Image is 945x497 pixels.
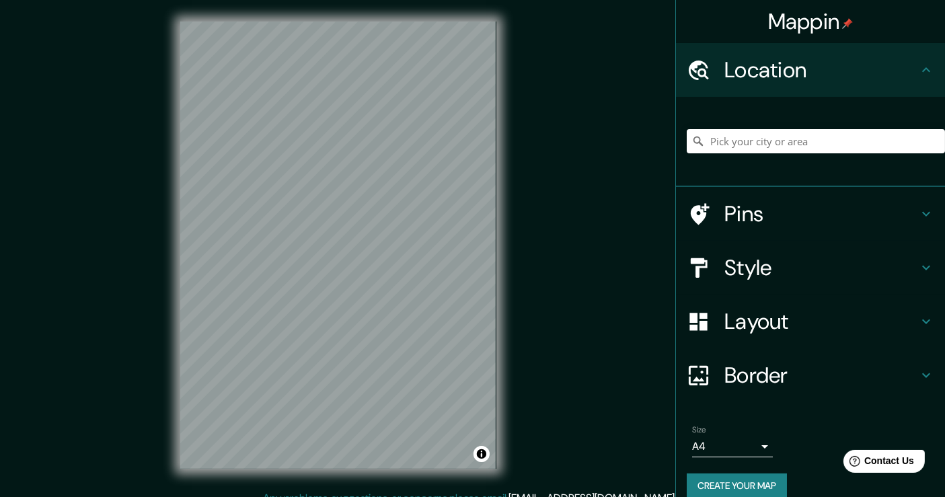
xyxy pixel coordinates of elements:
[724,200,918,227] h4: Pins
[825,445,930,482] iframe: Help widget launcher
[676,295,945,348] div: Layout
[842,18,853,29] img: pin-icon.png
[724,254,918,281] h4: Style
[768,8,854,35] h4: Mappin
[676,187,945,241] div: Pins
[724,308,918,335] h4: Layout
[692,436,773,457] div: A4
[676,348,945,402] div: Border
[692,424,706,436] label: Size
[676,43,945,97] div: Location
[474,446,490,462] button: Toggle attribution
[676,241,945,295] div: Style
[724,362,918,389] h4: Border
[687,129,945,153] input: Pick your city or area
[180,22,496,469] canvas: Map
[724,56,918,83] h4: Location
